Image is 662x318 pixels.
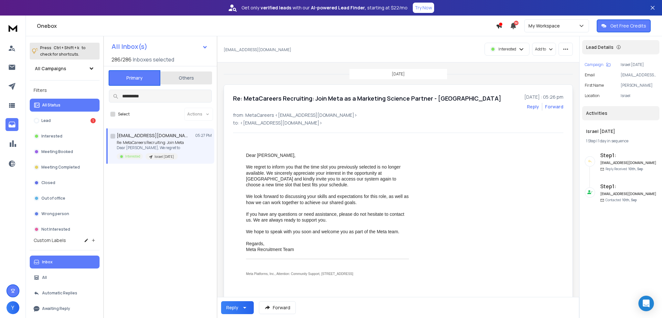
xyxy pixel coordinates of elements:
[42,275,47,280] p: All
[30,176,100,189] button: Closed
[195,133,212,138] p: 05:27 PM
[221,301,254,314] button: Reply
[586,128,656,135] h1: Israel [DATE]
[622,198,637,202] span: 10th, Sep
[6,301,19,314] button: Y
[30,114,100,127] button: Lead1
[498,47,516,52] p: Interested
[41,149,73,154] p: Meeting Booked
[241,5,408,11] p: Get only with our starting at $22/mo
[246,152,409,158] div: Dear [PERSON_NAME],
[233,112,563,118] p: from: MetaCareers <[EMAIL_ADDRESS][DOMAIN_NAME]>
[30,287,100,300] button: Automatic Replies
[311,5,366,11] strong: AI-powered Lead Finder,
[226,304,238,311] div: Reply
[233,94,501,103] h1: Re: MetaCareers Recruiting: Join Meta as a Marketing Science Partner - [GEOGRAPHIC_DATA]
[41,196,65,201] p: Out of office
[41,227,70,232] p: Not Interested
[30,223,100,236] button: Not Interested
[41,211,69,216] p: Wrong person
[40,45,86,58] p: Press to check for shortcuts.
[30,207,100,220] button: Wrong person
[30,62,100,75] button: All Campaigns
[106,40,213,53] button: All Inbox(s)
[535,47,546,52] p: Add to
[112,43,147,50] h1: All Inbox(s)
[6,22,19,34] img: logo
[600,151,657,159] h6: Step 1 :
[621,72,657,78] p: [EMAIL_ADDRESS][DOMAIN_NAME]
[30,161,100,174] button: Meeting Completed
[133,56,174,63] h3: Inboxes selected
[117,140,184,145] p: Re: MetaCareers Recruiting: Join Meta
[160,71,212,85] button: Others
[392,71,405,77] p: [DATE]
[34,237,66,244] h3: Custom Labels
[246,211,409,223] div: If you have any questions or need assistance, please do not hesitate to contact us. We are always...
[41,165,80,170] p: Meeting Completed
[586,138,656,144] div: |
[125,154,140,159] p: Interested
[585,93,600,98] p: location
[42,259,53,265] p: Inbox
[246,241,409,252] div: Regards, Meta Recruitment Team
[585,83,604,88] p: First Name
[638,296,654,311] div: Open Intercom Messenger
[30,99,100,112] button: All Status
[246,164,409,188] div: We regret to inform you that the time slot you previously selected is no longer available. We sin...
[30,302,100,315] button: Awaiting Reply
[621,93,657,98] p: Israel
[585,72,595,78] p: Email
[582,106,659,120] div: Activities
[118,112,130,117] label: Select
[600,192,657,196] h6: [EMAIL_ADDRESS][DOMAIN_NAME]
[224,47,291,52] p: [EMAIL_ADDRESS][DOMAIN_NAME]
[30,130,100,143] button: Interested
[259,301,296,314] button: Forward
[30,145,100,158] button: Meeting Booked
[529,23,562,29] p: My Workspace
[246,272,409,276] div: Meta Platforms, Inc., Attention: Community Support, [STREET_ADDRESS]
[117,145,184,150] p: Dear [PERSON_NAME], We regret to
[30,256,100,269] button: Inbox
[586,44,614,50] p: Lead Details
[621,62,657,67] p: Israel [DATE]
[600,182,657,190] h6: Step 1 :
[586,138,596,144] span: 1 Step
[600,160,657,165] h6: [EMAIL_ADDRESS][DOMAIN_NAME]
[42,291,77,296] p: Automatic Replies
[41,118,51,123] p: Lead
[514,21,518,25] span: 50
[413,3,434,13] button: Try Now
[246,229,409,235] div: We hope to speak with you soon and welcome you as part of the Meta team.
[597,19,651,32] button: Get Free Credits
[545,104,563,110] div: Forward
[37,22,496,30] h1: Onebox
[91,118,96,123] div: 1
[585,62,603,67] p: Campaign
[42,103,60,108] p: All Status
[246,193,409,205] div: We look forward to discussing your skills and expectations for this role, as well as how we can w...
[35,65,66,72] h1: All Campaigns
[524,94,563,100] p: [DATE] : 05:26 pm
[41,134,62,139] p: Interested
[42,306,70,311] p: Awaiting Reply
[605,167,643,171] p: Reply Received
[117,132,188,139] h1: [EMAIL_ADDRESS][DOMAIN_NAME]
[30,86,100,95] h3: Filters
[605,198,637,203] p: Contacted
[30,192,100,205] button: Out of office
[621,83,657,88] p: [PERSON_NAME]
[41,180,55,185] p: Closed
[109,70,160,86] button: Primary
[261,5,291,11] strong: verified leads
[233,120,563,126] p: to: <[EMAIL_ADDRESS][DOMAIN_NAME]>
[112,56,132,63] span: 286 / 286
[30,271,100,284] button: All
[598,138,628,144] span: 1 day in sequence
[610,23,646,29] p: Get Free Credits
[585,62,611,67] button: Campaign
